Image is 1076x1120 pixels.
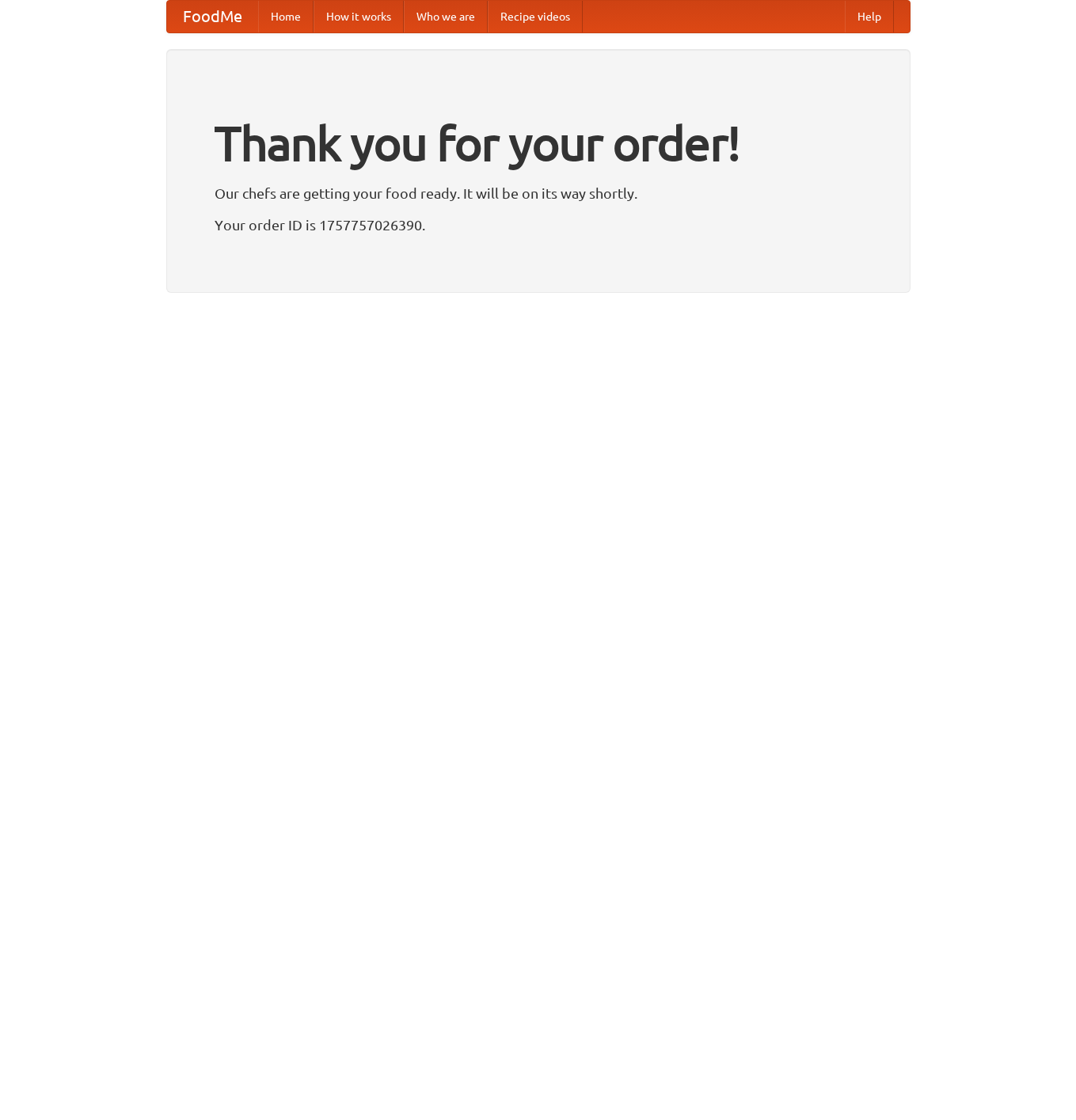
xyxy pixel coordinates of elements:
p: Your order ID is 1757757026390. [215,213,862,237]
h1: Thank you for your order! [215,105,862,181]
p: Our chefs are getting your food ready. It will be on its way shortly. [215,181,862,205]
a: How it works [314,1,404,32]
a: Home [258,1,314,32]
a: Recipe videos [488,1,583,32]
a: FoodMe [167,1,258,32]
a: Help [845,1,894,32]
a: Who we are [404,1,488,32]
